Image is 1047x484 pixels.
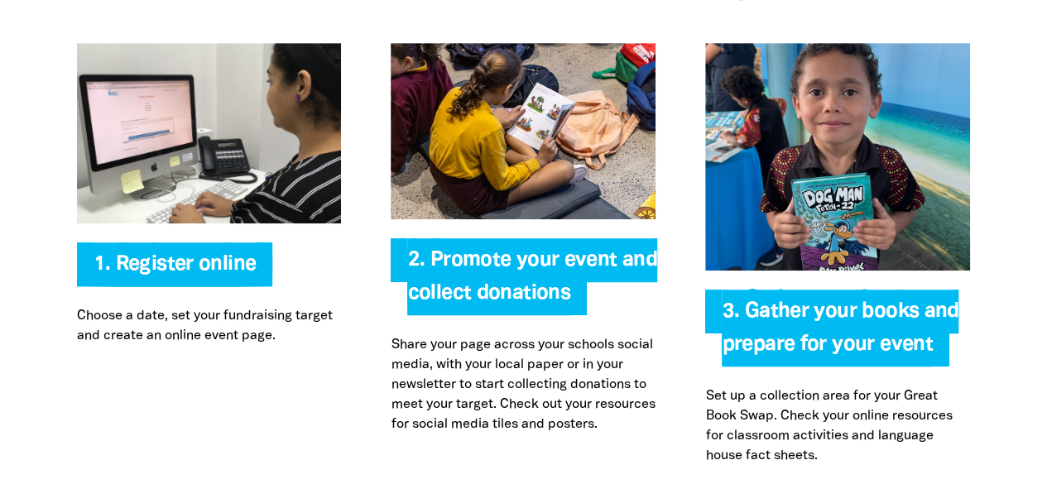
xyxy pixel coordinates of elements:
p: Set up a collection area for your Great Book Swap. Check your online resources for classroom acti... [705,386,970,466]
img: Promote your event and collect donations [391,43,656,219]
p: Share your page across your schools social media, with your local paper or in your newsletter to ... [391,335,656,434]
span: 3. Gather your books and prepare for your event [722,302,958,367]
img: Gather your books and prepare for your event [705,43,970,271]
span: 2. Promote your event and collect donations [407,251,656,315]
a: 1. Register online [94,255,257,274]
p: Choose a date, set your fundraising target and create an online event page. [77,306,342,346]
